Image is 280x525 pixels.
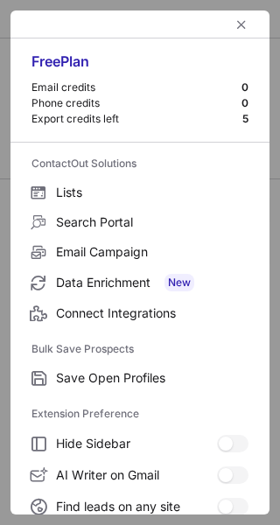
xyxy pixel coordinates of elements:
[31,80,241,94] div: Email credits
[31,52,248,80] div: Free Plan
[31,335,248,363] label: Bulk Save Prospects
[31,150,248,178] label: ContactOut Solutions
[56,499,217,514] span: Find leads on any site
[56,436,217,451] span: Hide Sidebar
[242,112,248,126] div: 5
[241,80,248,94] div: 0
[56,214,248,230] span: Search Portal
[56,244,248,260] span: Email Campaign
[56,185,248,200] span: Lists
[31,112,242,126] div: Export credits left
[10,363,269,393] label: Save Open Profiles
[231,14,252,35] button: left-button
[28,16,45,33] button: right-button
[10,459,269,491] label: AI Writer on Gmail
[10,298,269,328] label: Connect Integrations
[56,305,248,321] span: Connect Integrations
[10,237,269,267] label: Email Campaign
[10,267,269,298] label: Data Enrichment New
[56,274,248,291] span: Data Enrichment
[31,400,248,428] label: Extension Preference
[10,428,269,459] label: Hide Sidebar
[164,274,194,291] span: New
[241,96,248,110] div: 0
[10,178,269,207] label: Lists
[10,491,269,522] label: Find leads on any site
[10,207,269,237] label: Search Portal
[31,96,241,110] div: Phone credits
[56,467,217,483] span: AI Writer on Gmail
[56,370,248,386] span: Save Open Profiles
